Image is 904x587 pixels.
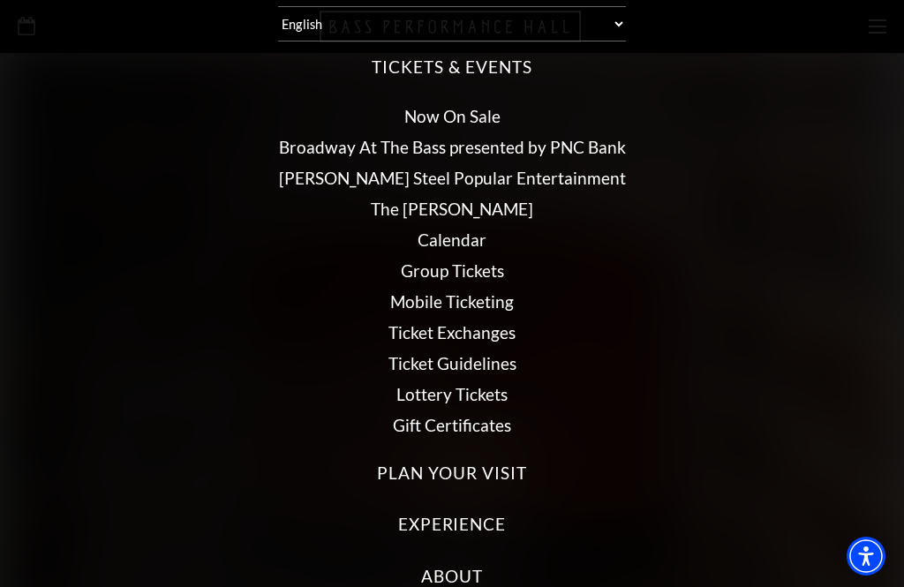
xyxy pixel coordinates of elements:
select: Select: [278,6,626,41]
a: Calendar [418,230,486,250]
a: [PERSON_NAME] Steel Popular Entertainment [279,168,626,188]
a: Broadway At The Bass presented by PNC Bank [279,137,626,157]
a: Gift Certificates [393,415,511,435]
label: Experience [398,513,507,537]
div: Accessibility Menu [847,537,885,576]
a: Ticket Guidelines [388,353,516,373]
a: Now On Sale [404,106,501,126]
a: The [PERSON_NAME] [371,199,533,219]
a: Group Tickets [401,260,504,281]
a: Lottery Tickets [396,384,508,404]
a: Mobile Ticketing [390,291,514,312]
label: Tickets & Events [372,56,531,79]
label: Plan Your Visit [377,462,526,485]
a: Ticket Exchanges [388,322,516,342]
